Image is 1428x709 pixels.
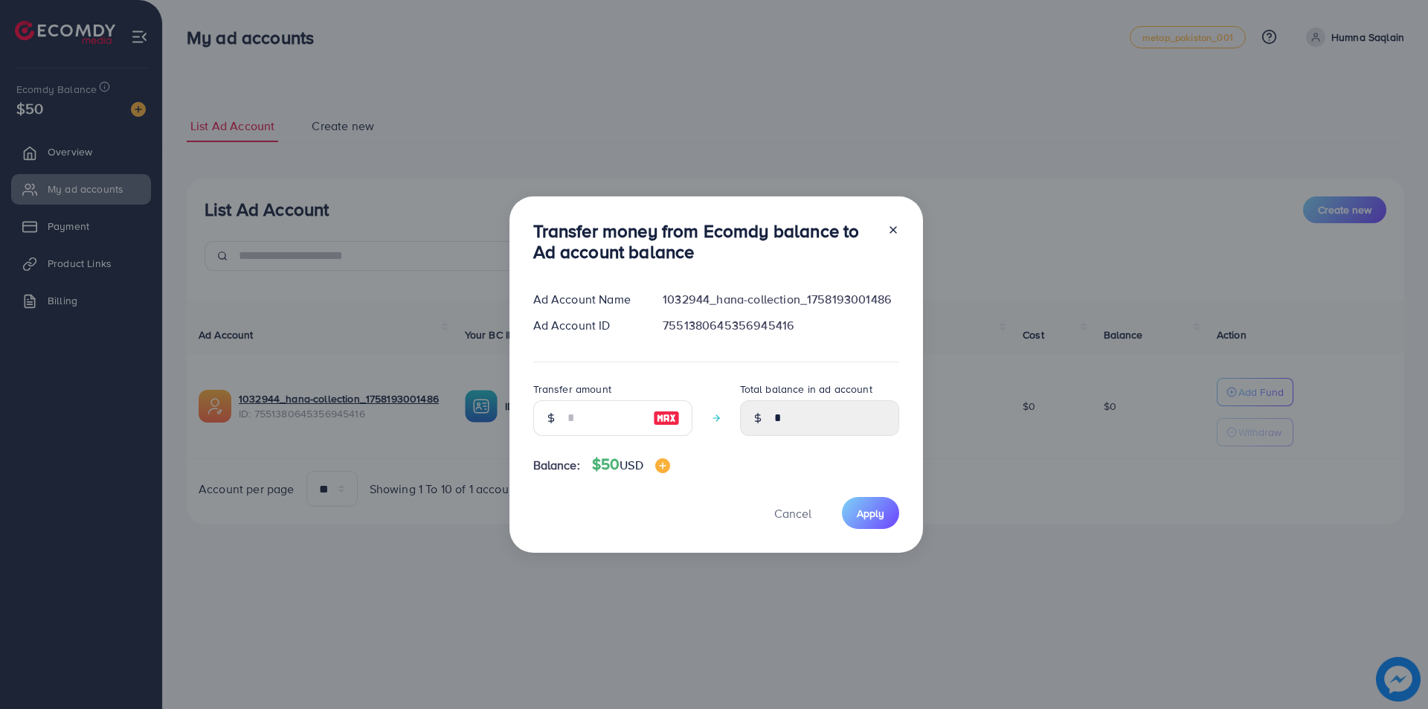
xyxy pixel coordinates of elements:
[521,317,652,334] div: Ad Account ID
[620,457,643,473] span: USD
[740,382,872,397] label: Total balance in ad account
[857,506,884,521] span: Apply
[592,455,670,474] h4: $50
[756,497,830,529] button: Cancel
[842,497,899,529] button: Apply
[655,458,670,473] img: image
[774,505,811,522] span: Cancel
[533,457,580,474] span: Balance:
[533,220,875,263] h3: Transfer money from Ecomdy balance to Ad account balance
[651,291,910,308] div: 1032944_hana-collection_1758193001486
[651,317,910,334] div: 7551380645356945416
[533,382,611,397] label: Transfer amount
[521,291,652,308] div: Ad Account Name
[653,409,680,427] img: image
